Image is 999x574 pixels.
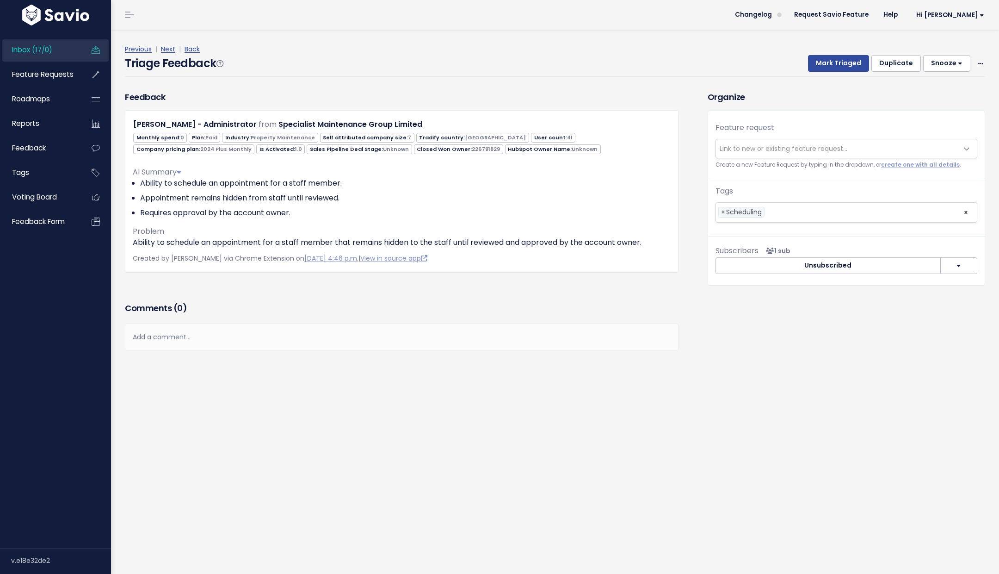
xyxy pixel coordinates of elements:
[259,119,277,130] span: from
[905,8,992,22] a: Hi [PERSON_NAME]
[177,302,183,314] span: 0
[189,133,220,143] span: Plan:
[12,69,74,79] span: Feature Requests
[360,254,427,263] a: View in source app
[416,133,529,143] span: Tradify country:
[133,254,427,263] span: Created by [PERSON_NAME] via Chrome Extension on |
[133,119,257,130] a: [PERSON_NAME] - Administrator
[735,12,772,18] span: Changelog
[414,144,503,154] span: Closed Won Owner:
[2,211,77,232] a: Feedback form
[963,203,968,222] span: ×
[200,145,252,153] span: 2024 Plus Monthly
[715,257,941,274] button: Unsubscribed
[871,55,921,72] button: Duplicate
[12,45,52,55] span: Inbox (17/0)
[787,8,876,22] a: Request Savio Feature
[567,134,573,141] span: 41
[2,187,77,208] a: Voting Board
[2,162,77,183] a: Tags
[12,143,46,153] span: Feedback
[304,254,358,263] a: [DATE] 4:46 p.m.
[923,55,970,72] button: Snooze
[916,12,984,19] span: Hi [PERSON_NAME]
[125,55,223,72] h4: Triage Feedback
[715,160,977,170] small: Create a new Feature Request by typing in the dropdown, or .
[12,217,65,226] span: Feedback form
[708,91,985,103] h3: Organize
[472,145,500,153] span: 226791829
[278,119,422,130] a: Specialist Maintenance Group Limited
[465,134,526,141] span: [GEOGRAPHIC_DATA]
[307,144,412,154] span: Sales Pipeline Deal Stage:
[2,113,77,134] a: Reports
[320,133,414,143] span: Self attributed company size:
[531,133,575,143] span: User count:
[125,302,678,315] h3: Comments ( )
[505,144,601,154] span: HubSpot Owner Name:
[408,134,411,141] span: 7
[125,91,165,103] h3: Feedback
[721,207,725,217] span: ×
[222,133,318,143] span: Industry:
[715,245,758,256] span: Subscribers
[11,549,111,573] div: v.e18e32de2
[12,168,29,177] span: Tags
[140,178,671,189] li: Ability to schedule an appointment for a staff member.
[140,207,671,218] li: Requires approval by the account owner.
[718,207,765,218] li: Scheduling
[12,119,39,128] span: Reports
[383,145,409,153] span: Unknown
[762,246,790,256] span: <p><strong>Subscribers</strong><br><br> - Carolina Salcedo Claramunt<br> </p>
[251,134,315,141] span: Property Maintenance
[125,44,152,54] a: Previous
[185,44,200,54] a: Back
[2,88,77,110] a: Roadmaps
[154,44,159,54] span: |
[808,55,869,72] button: Mark Triaged
[140,193,671,204] li: Appointment remains hidden from staff until reviewed.
[133,167,181,177] span: AI Summary
[720,144,847,153] span: Link to new or existing feature request...
[177,44,183,54] span: |
[133,226,164,237] span: Problem
[2,39,77,61] a: Inbox (17/0)
[133,237,671,248] p: Ability to schedule an appointment for a staff member that remains hidden to the staff until revi...
[715,186,733,197] label: Tags
[20,5,92,25] img: logo-white.9d6f32f41409.svg
[572,145,598,153] span: Unknown
[2,64,77,85] a: Feature Requests
[295,145,302,153] span: 1.0
[726,207,762,217] span: Scheduling
[715,122,774,133] label: Feature request
[161,44,175,54] a: Next
[125,324,678,351] div: Add a comment...
[180,134,184,141] span: 0
[133,144,254,154] span: Company pricing plan:
[2,137,77,159] a: Feedback
[876,8,905,22] a: Help
[205,134,217,141] span: Paid
[256,144,305,154] span: Is Activated:
[881,161,960,168] a: create one with all details
[133,133,187,143] span: Monthly spend:
[12,94,50,104] span: Roadmaps
[12,192,57,202] span: Voting Board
